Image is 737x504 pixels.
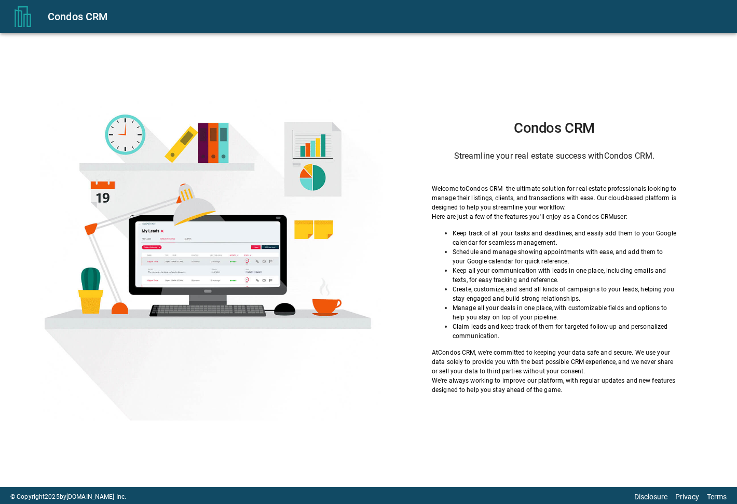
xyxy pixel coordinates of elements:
[10,492,126,501] p: © Copyright 2025 by
[432,376,677,395] p: We're always working to improve our platform, with regular updates and new features designed to h...
[432,184,677,212] p: Welcome to Condos CRM - the ultimate solution for real estate professionals looking to manage the...
[66,493,126,500] a: [DOMAIN_NAME] Inc.
[453,303,677,322] p: Manage all your deals in one place, with customizable fields and options to help you stay on top ...
[453,285,677,303] p: Create, customize, and send all kinds of campaigns to your leads, helping you stay engaged and bu...
[453,247,677,266] p: Schedule and manage showing appointments with ease, and add them to your Google calendar for quic...
[453,229,677,247] p: Keep track of all your tasks and deadlines, and easily add them to your Google calendar for seaml...
[432,212,677,221] p: Here are just a few of the features you'll enjoy as a Condos CRM user:
[707,493,727,501] a: Terms
[432,348,677,376] p: At Condos CRM , we're committed to keeping your data safe and secure. We use your data solely to ...
[453,266,677,285] p: Keep all your communication with leads in one place, including emails and texts, for easy trackin...
[432,120,677,136] h1: Condos CRM
[453,322,677,341] p: Claim leads and keep track of them for targeted follow-up and personalized communication.
[432,149,677,163] h6: Streamline your real estate success with Condos CRM .
[48,8,725,25] div: Condos CRM
[675,493,699,501] a: Privacy
[634,493,667,501] a: Disclosure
